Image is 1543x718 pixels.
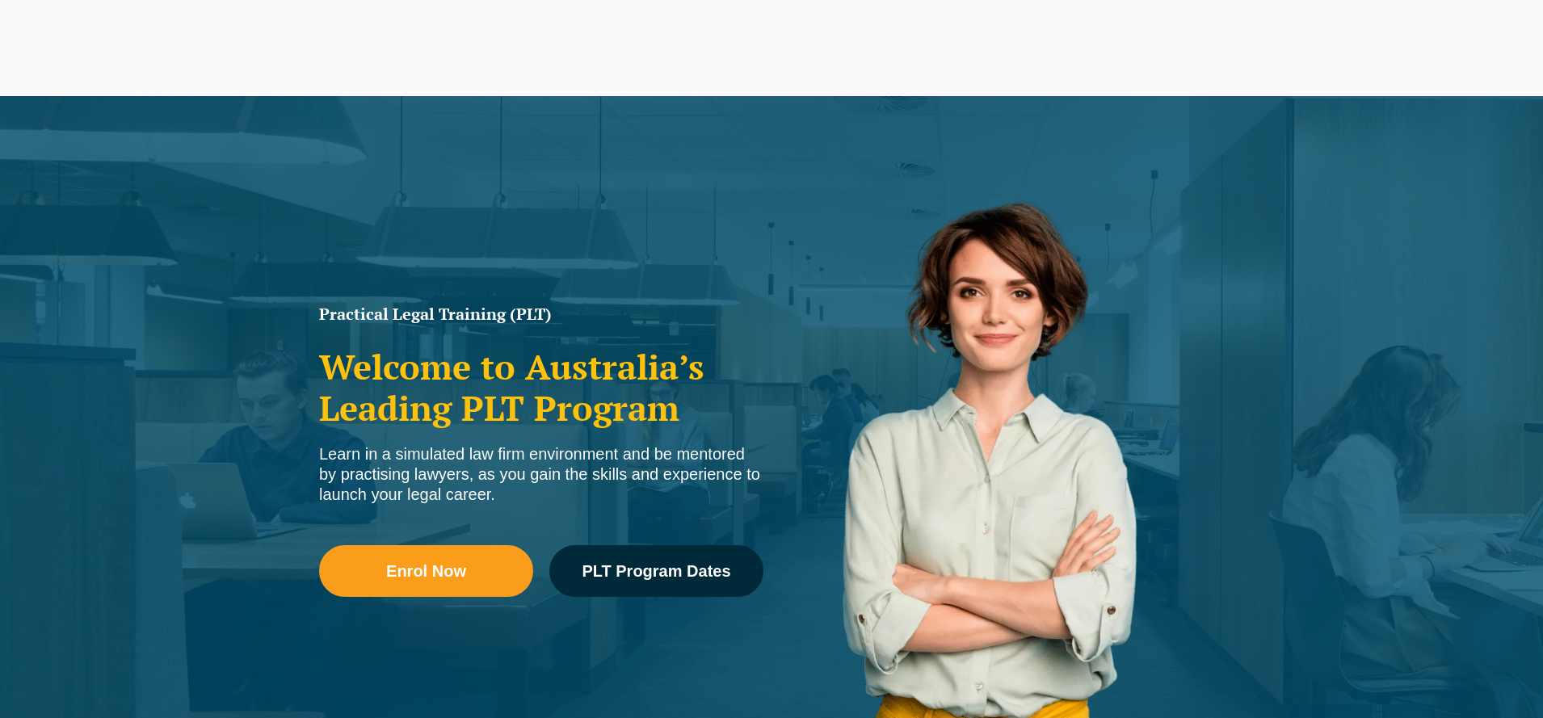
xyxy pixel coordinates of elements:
a: Enrol Now [319,545,533,597]
h2: Welcome to Australia’s Leading PLT Program [319,346,763,428]
a: PLT Program Dates [549,545,763,597]
h1: Practical Legal Training (PLT) [319,306,763,322]
span: PLT Program Dates [582,563,730,579]
div: Learn in a simulated law firm environment and be mentored by practising lawyers, as you gain the ... [319,444,763,505]
span: Enrol Now [386,563,466,579]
